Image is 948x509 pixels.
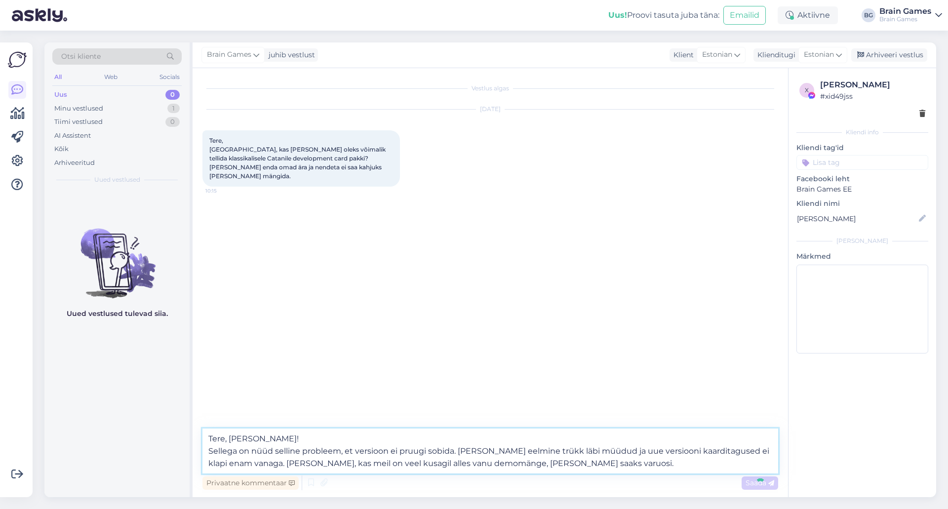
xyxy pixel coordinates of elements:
div: Vestlus algas [202,84,778,93]
div: 1 [167,104,180,114]
div: Arhiveeritud [54,158,95,168]
div: # xid49jss [820,91,925,102]
p: Kliendi tag'id [796,143,928,153]
span: x [805,86,809,94]
div: Kliendi info [796,128,928,137]
span: Otsi kliente [61,51,101,62]
div: All [52,71,64,83]
span: Estonian [804,49,834,60]
p: Brain Games EE [796,184,928,195]
div: AI Assistent [54,131,91,141]
div: 0 [165,117,180,127]
div: Arhiveeri vestlus [851,48,927,62]
div: juhib vestlust [265,50,315,60]
div: Minu vestlused [54,104,103,114]
input: Lisa tag [796,155,928,170]
div: Aktiivne [778,6,838,24]
a: Brain GamesBrain Games [879,7,942,23]
div: [PERSON_NAME] [796,236,928,245]
div: [PERSON_NAME] [820,79,925,91]
div: Klient [670,50,694,60]
span: Tere, [GEOGRAPHIC_DATA], kas [PERSON_NAME] oleks võimalik tellida klassikalisele Catanile develop... [209,137,387,180]
img: Askly Logo [8,50,27,69]
div: Web [102,71,119,83]
span: 10:15 [205,187,242,195]
div: 0 [165,90,180,100]
div: Tiimi vestlused [54,117,103,127]
div: Brain Games [879,7,931,15]
p: Uued vestlused tulevad siia. [67,309,168,319]
span: Brain Games [207,49,251,60]
div: Brain Games [879,15,931,23]
p: Kliendi nimi [796,198,928,209]
p: Märkmed [796,251,928,262]
b: Uus! [608,10,627,20]
div: Kõik [54,144,69,154]
span: Estonian [702,49,732,60]
div: BG [862,8,875,22]
div: Klienditugi [753,50,795,60]
div: Uus [54,90,67,100]
div: Proovi tasuta juba täna: [608,9,719,21]
button: Emailid [723,6,766,25]
span: Uued vestlused [94,175,140,184]
input: Lisa nimi [797,213,917,224]
div: [DATE] [202,105,778,114]
img: No chats [44,211,190,300]
p: Facebooki leht [796,174,928,184]
div: Socials [158,71,182,83]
